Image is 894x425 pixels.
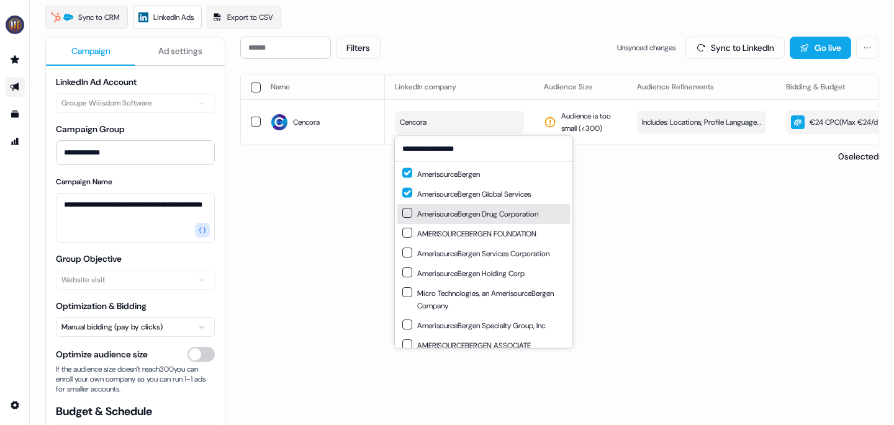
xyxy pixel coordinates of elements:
[133,6,202,29] a: LinkedIn Ads
[791,115,888,129] div: €24 CPC ( Max €24/day )
[833,150,878,163] p: 0 selected
[400,116,427,128] span: Cencora
[534,74,627,99] th: Audience Size
[336,37,381,59] button: Filters
[56,253,122,264] label: Group Objective
[187,347,215,362] button: Optimize audience size
[56,76,137,87] label: LinkedIn Ad Account
[637,111,766,133] button: Includes: Locations, Profile Language, Job Titles / Excludes: Locations
[5,104,25,124] a: Go to templates
[153,11,194,24] span: LinkedIn Ads
[402,168,480,181] div: AmerisourceBergen
[856,37,878,59] button: More actions
[402,188,531,200] div: AmerisourceBergen Global Services
[617,42,675,54] span: Unsynced changes
[261,74,385,99] th: Name
[385,74,534,99] th: LinkedIn company
[56,364,215,394] span: If the audience size doesn’t reach 300 you can enroll your own company so you can run 1-1 ads for...
[790,37,851,59] button: Go live
[227,11,273,24] span: Export to CSV
[402,228,536,240] div: AMERISOURCEBERGEN FOUNDATION
[402,248,549,260] div: AmerisourceBergen Services Corporation
[395,162,572,348] div: Suggestions
[395,111,524,133] button: Cencora
[293,116,320,128] span: Cencora
[5,132,25,151] a: Go to attribution
[56,348,148,360] span: Optimize audience size
[402,320,546,332] div: AmerisourceBergen Specialty Group, Inc.
[56,300,147,311] label: Optimization & Bidding
[207,6,281,29] a: Export to CSV
[642,116,761,128] span: Includes: Locations, Profile Language, Job Titles / Excludes: Locations
[402,208,538,220] div: AmerisourceBergen Drug Corporation
[5,395,25,415] a: Go to integrations
[5,50,25,69] a: Go to prospects
[71,45,111,57] span: Campaign
[158,45,202,57] span: Ad settings
[45,6,128,29] a: Sync to CRM
[5,77,25,97] a: Go to outbound experience
[402,287,565,312] div: Micro Technologies, an AmerisourceBergen Company
[685,37,785,59] button: Sync to LinkedIn
[56,177,112,187] label: Campaign Name
[402,339,565,364] div: AMERISOURCEBERGEN ASSOCIATE ASSISTANCE FUND
[56,404,215,419] span: Budget & Schedule
[627,74,776,99] th: Audience Refinements
[78,11,120,24] span: Sync to CRM
[56,123,125,135] label: Campaign Group
[402,267,525,280] div: AmerisourceBergen Holding Corp
[561,110,617,135] span: Audience is too small (< 300 )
